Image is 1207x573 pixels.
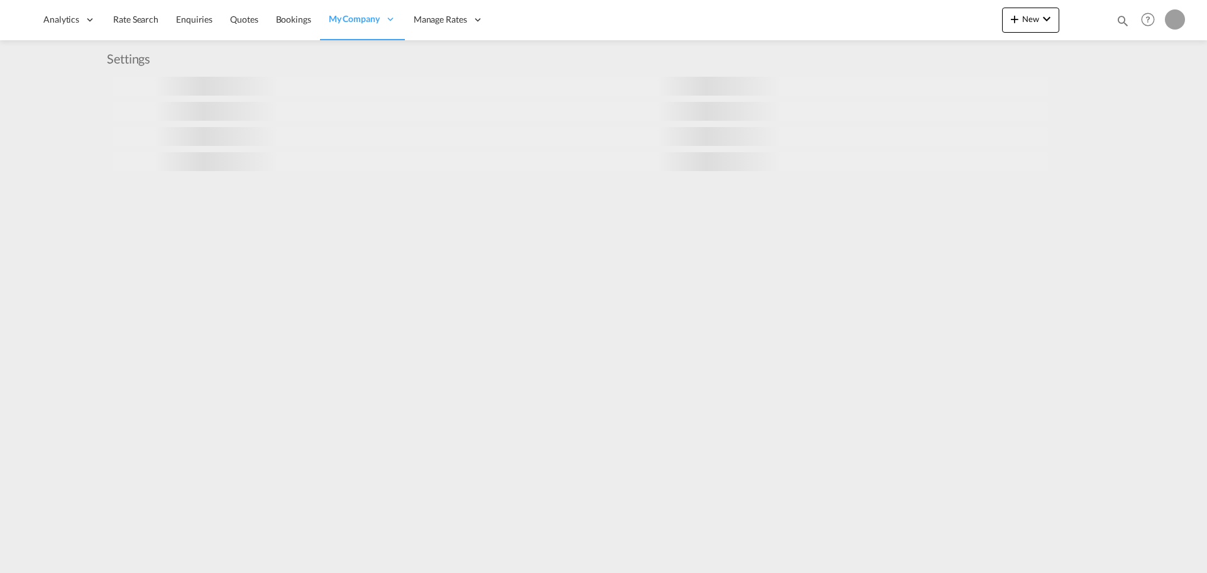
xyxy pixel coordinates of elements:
[1039,11,1054,26] md-icon: icon-chevron-down
[176,14,212,25] span: Enquiries
[1007,14,1054,24] span: New
[1137,9,1159,30] span: Help
[230,14,258,25] span: Quotes
[107,50,157,67] div: Settings
[414,13,467,26] span: Manage Rates
[1007,11,1022,26] md-icon: icon-plus 400-fg
[329,13,380,25] span: My Company
[1116,14,1130,28] md-icon: icon-magnify
[1116,14,1130,33] div: icon-magnify
[1002,8,1059,33] button: icon-plus 400-fgNewicon-chevron-down
[43,13,79,26] span: Analytics
[276,14,311,25] span: Bookings
[113,14,158,25] span: Rate Search
[1137,9,1165,31] div: Help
